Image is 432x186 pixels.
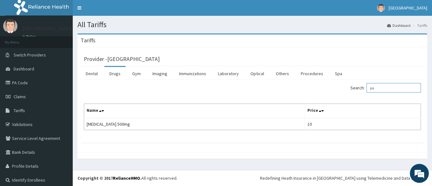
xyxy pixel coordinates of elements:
a: Online [22,34,37,39]
a: Dental [81,67,103,80]
span: We're online! [37,54,87,118]
div: Chat with us now [33,35,106,44]
a: Gym [127,67,146,80]
a: Laboratory [213,67,244,80]
textarea: Type your message and hit 'Enter' [3,121,120,143]
label: Search: [350,83,421,93]
img: User Image [3,19,17,33]
img: User Image [377,4,385,12]
li: Tariffs [411,23,427,28]
a: Dashboard [387,23,410,28]
div: Redefining Heath Insurance in [GEOGRAPHIC_DATA] using Telemedicine and Data Science! [260,175,427,181]
p: [GEOGRAPHIC_DATA] [22,26,74,31]
img: d_794563401_company_1708531726252_794563401 [12,32,26,47]
h3: Provider - [GEOGRAPHIC_DATA] [84,56,160,62]
a: Imaging [147,67,172,80]
span: [GEOGRAPHIC_DATA] [389,5,427,11]
footer: All rights reserved. [73,170,432,186]
span: Tariffs [14,108,25,113]
input: Search: [367,83,421,93]
a: Procedures [296,67,328,80]
span: Switch Providers [14,52,46,58]
div: Minimize live chat window [104,3,119,18]
h3: Tariffs [81,38,96,43]
a: RelianceHMO [113,175,140,181]
td: [MEDICAL_DATA] 500mg [84,118,305,130]
th: Name [84,104,305,118]
h1: All Tariffs [77,21,427,29]
span: Claims [14,94,26,99]
a: Optical [245,67,269,80]
span: Dashboard [14,66,34,72]
strong: Copyright © 2017 . [77,175,141,181]
th: Price [305,104,421,118]
a: Spa [330,67,347,80]
a: Immunizations [174,67,211,80]
a: Drugs [104,67,126,80]
a: Others [271,67,294,80]
td: 10 [305,118,421,130]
